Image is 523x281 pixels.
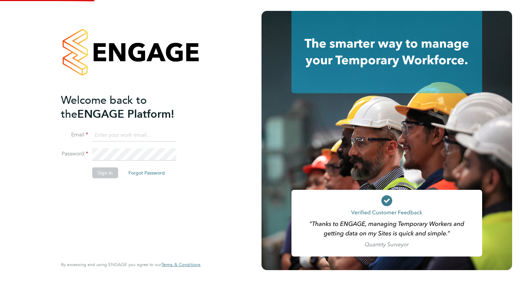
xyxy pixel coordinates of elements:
button: Sign In [92,167,118,178]
h2: ENGAGE Platform! [61,93,194,121]
label: Password [61,150,88,158]
span: By accessing and using ENGAGE you agree to our [61,262,201,267]
span: Welcome back to the [61,94,147,121]
label: Email [61,131,88,138]
a: Terms & Conditions [161,262,201,267]
button: Forgot Password [123,167,170,178]
input: Enter your work email... [92,129,176,142]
